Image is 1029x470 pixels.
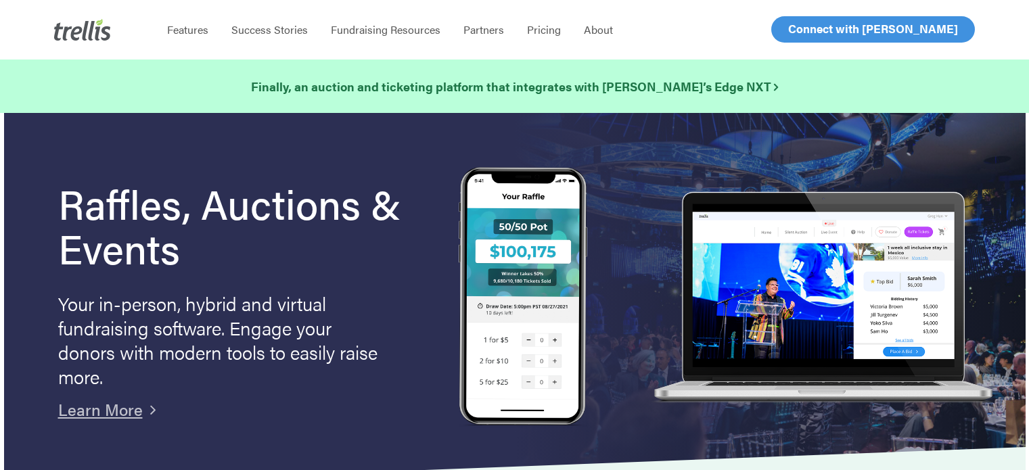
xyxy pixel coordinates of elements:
[251,78,778,95] strong: Finally, an auction and ticketing platform that integrates with [PERSON_NAME]’s Edge NXT
[463,22,504,37] span: Partners
[58,398,143,421] a: Learn More
[572,23,624,37] a: About
[167,22,208,37] span: Features
[54,19,111,41] img: Trellis
[220,23,319,37] a: Success Stories
[647,191,999,404] img: rafflelaptop_mac_optim.png
[452,23,516,37] a: Partners
[319,23,452,37] a: Fundraising Resources
[459,167,587,429] img: Trellis Raffles, Auctions and Event Fundraising
[788,20,958,37] span: Connect with [PERSON_NAME]
[231,22,308,37] span: Success Stories
[584,22,613,37] span: About
[331,22,440,37] span: Fundraising Resources
[251,77,778,96] a: Finally, an auction and ticketing platform that integrates with [PERSON_NAME]’s Edge NXT
[58,181,418,270] h1: Raffles, Auctions & Events
[771,16,975,43] a: Connect with [PERSON_NAME]
[58,291,383,388] p: Your in-person, hybrid and virtual fundraising software. Engage your donors with modern tools to ...
[156,23,220,37] a: Features
[516,23,572,37] a: Pricing
[527,22,561,37] span: Pricing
